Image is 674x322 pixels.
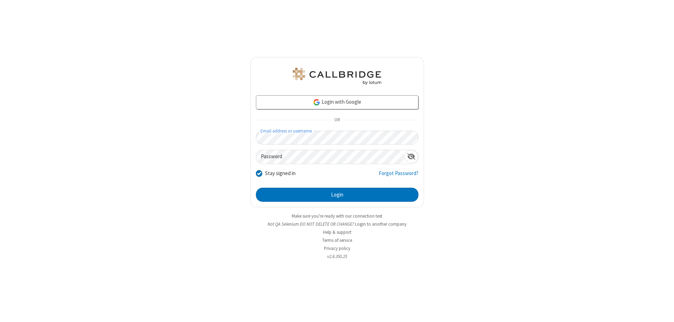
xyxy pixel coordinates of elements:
button: Login to another company [355,221,407,227]
a: Help & support [323,229,351,235]
a: Terms of service [322,237,352,243]
button: Login [256,188,418,202]
li: Not QA Selenium DO NOT DELETE OR CHANGE? [250,221,424,227]
input: Password [256,150,404,164]
input: Email address or username [256,131,418,144]
a: Privacy policy [324,245,350,251]
img: google-icon.png [313,98,321,106]
img: QA Selenium DO NOT DELETE OR CHANGE [291,68,383,85]
a: Login with Google [256,95,418,109]
div: Show password [404,150,418,163]
span: OR [331,115,343,125]
a: Make sure you're ready with our connection test [292,213,382,219]
li: v2.6.350.25 [250,253,424,260]
label: Stay signed in [265,169,296,178]
a: Forgot Password? [379,169,418,183]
